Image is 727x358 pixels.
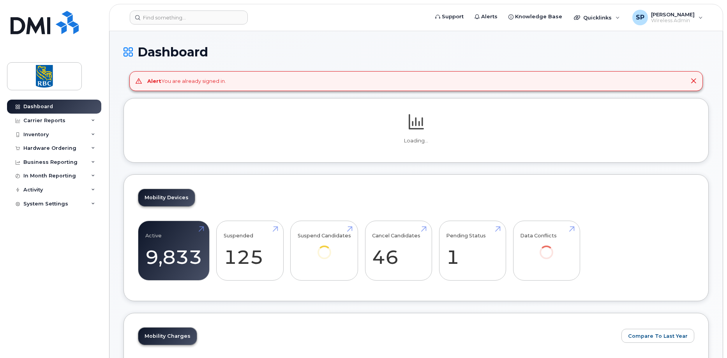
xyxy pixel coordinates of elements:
[298,225,351,270] a: Suspend Candidates
[138,137,694,144] p: Loading...
[628,332,688,340] span: Compare To Last Year
[147,77,226,85] div: You are already signed in.
[145,225,202,276] a: Active 9,833
[224,225,276,276] a: Suspended 125
[138,328,197,345] a: Mobility Charges
[372,225,425,276] a: Cancel Candidates 46
[520,225,573,270] a: Data Conflicts
[621,329,694,343] button: Compare To Last Year
[138,189,195,206] a: Mobility Devices
[124,45,709,59] h1: Dashboard
[446,225,499,276] a: Pending Status 1
[147,78,161,84] strong: Alert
